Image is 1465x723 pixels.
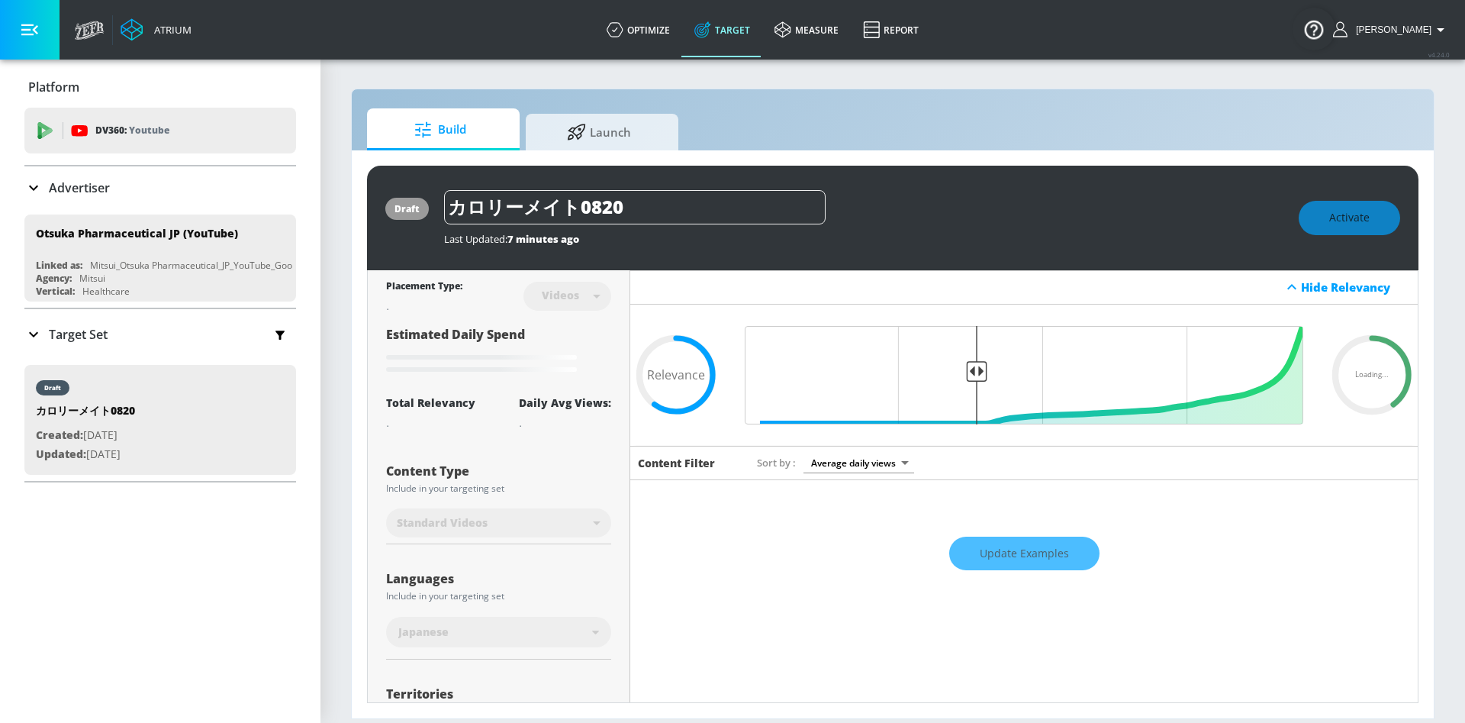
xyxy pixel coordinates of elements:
[129,122,169,138] p: Youtube
[851,2,931,57] a: Report
[519,395,611,410] div: Daily Avg Views:
[24,215,296,302] div: Otsuka Pharmaceutical JP (YouTube)Linked as:Mitsui_Otsuka Pharmaceutical_JP_YouTube_GoogleAdsAgen...
[386,326,611,377] div: Estimated Daily Spend
[36,447,86,461] span: Updated:
[638,456,715,470] h6: Content Filter
[386,592,611,601] div: Include in your targeting set
[444,232,1283,246] div: Last Updated:
[737,326,1311,424] input: Final Threshold
[507,232,579,246] span: 7 minutes ago
[534,289,587,302] div: Videos
[36,426,135,445] p: [DATE]
[386,395,475,410] div: Total Relevancy
[647,369,705,381] span: Relevance
[95,122,169,139] p: DV360:
[1301,279,1409,295] div: Hide Relevancy
[1333,21,1450,39] button: [PERSON_NAME]
[24,309,296,360] div: Target Set
[24,365,296,475] div: draftカロリーメイト0820Created:[DATE]Updated:[DATE]
[121,18,192,41] a: Atrium
[386,465,611,477] div: Content Type
[394,202,420,215] div: draft
[36,403,135,426] div: カロリーメイト0820
[36,445,135,464] p: [DATE]
[762,2,851,57] a: measure
[36,259,82,272] div: Linked as:
[682,2,762,57] a: Target
[630,270,1418,305] div: Hide Relevancy
[1428,50,1450,59] span: v 4.24.0
[386,573,611,585] div: Languages
[28,79,79,95] p: Platform
[36,428,83,442] span: Created:
[803,453,914,473] div: Average daily views
[386,326,525,343] span: Estimated Daily Spend
[82,285,130,298] div: Healthcare
[148,23,192,37] div: Atrium
[24,166,296,209] div: Advertiser
[90,259,321,272] div: Mitsui_Otsuka Pharmaceutical_JP_YouTube_GoogleAds
[386,279,462,295] div: Placement Type:
[49,179,110,196] p: Advertiser
[1350,24,1431,35] span: login as: yin_jingyi@legoliss.co.jp
[49,326,108,343] p: Target Set
[36,226,238,240] div: Otsuka Pharmaceutical JP (YouTube)
[541,114,657,150] span: Launch
[386,617,611,647] div: Japanese
[386,484,611,493] div: Include in your targeting set
[1293,8,1335,50] button: Open Resource Center
[757,456,796,470] span: Sort by
[397,515,488,531] span: Standard Videos
[36,272,72,285] div: Agency:
[79,272,105,285] div: Mitsui
[386,688,611,700] div: Territories
[24,108,296,153] div: DV360: Youtube
[382,111,498,148] span: Build
[36,285,75,298] div: Vertical:
[594,2,682,57] a: optimize
[44,384,61,392] div: draft
[1355,371,1389,379] span: Loading...
[398,625,449,640] span: Japanese
[24,66,296,108] div: Platform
